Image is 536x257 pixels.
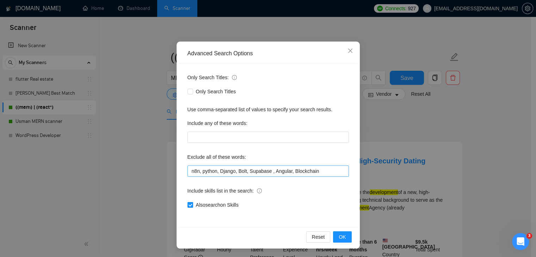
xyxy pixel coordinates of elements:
span: close [347,48,353,54]
span: Only Search Titles: [187,74,237,81]
button: Close [341,42,360,61]
label: Include any of these words: [187,118,247,129]
span: Also search on Skills [193,201,241,209]
span: Only Search Titles [193,88,239,95]
div: Advanced Search Options [187,50,349,57]
span: Include skills list in the search: [187,187,262,195]
label: Exclude all of these words: [187,151,246,163]
button: OK [333,231,351,243]
span: 3 [526,233,532,239]
span: OK [339,233,346,241]
iframe: Intercom live chat [512,233,529,250]
span: info-circle [232,75,237,80]
span: Reset [312,233,325,241]
button: Reset [306,231,331,243]
div: Use comma-separated list of values to specify your search results. [187,106,349,113]
span: info-circle [257,188,262,193]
